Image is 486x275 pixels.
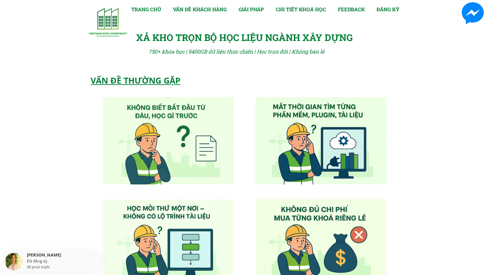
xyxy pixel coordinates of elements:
div: [PERSON_NAME] [27,253,101,258]
div: VẤN ĐỀ THƯỜNG GẶP [91,74,246,87]
a: FEEDBACK [338,5,365,13]
a: ĐĂNG KÝ [377,5,399,13]
a: TRANG CHỦ [131,5,161,13]
div: 30 phút trước [27,264,50,270]
a: VẤN ĐỀ KHÁCH HÀNG [173,5,227,13]
div: Đã đăng ký [27,258,101,264]
div: XẢ KHO TRỌN BỘ HỌC LIỆU NGÀNH XÂY DỰNG [136,30,358,45]
div: 750+ khóa học | 5400GB dữ liệu thực chiến | Học trọn đời | Không bán lẻ [149,47,334,56]
a: CHI TIẾT KHOÁ HỌC [276,5,326,13]
a: GIẢI PHÁP [239,5,264,13]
